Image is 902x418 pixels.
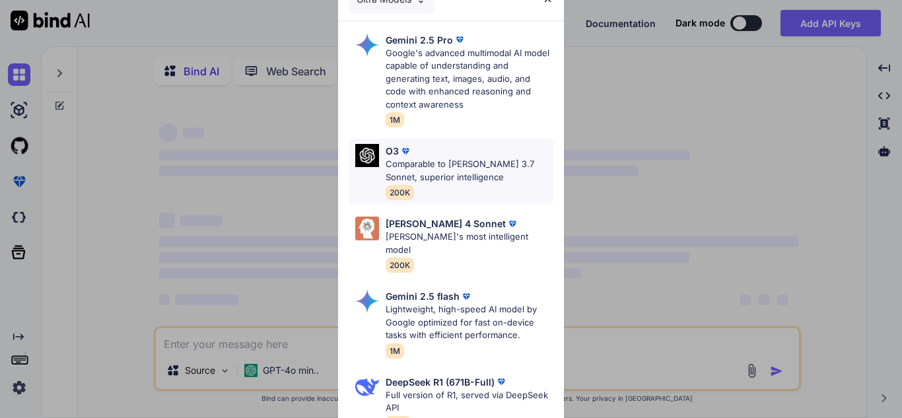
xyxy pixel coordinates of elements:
[386,144,399,158] p: O3
[386,258,414,273] span: 200K
[386,217,506,230] p: [PERSON_NAME] 4 Sonnet
[386,47,553,112] p: Google's advanced multimodal AI model capable of understanding and generating text, images, audio...
[386,112,404,127] span: 1M
[453,33,466,46] img: premium
[399,145,412,158] img: premium
[386,343,404,359] span: 1M
[355,217,379,240] img: Pick Models
[386,289,460,303] p: Gemini 2.5 flash
[386,158,553,184] p: Comparable to [PERSON_NAME] 3.7 Sonnet, superior intelligence
[460,290,473,303] img: premium
[386,230,553,256] p: [PERSON_NAME]'s most intelligent model
[355,33,379,57] img: Pick Models
[495,375,508,388] img: premium
[506,217,519,230] img: premium
[386,185,414,200] span: 200K
[386,389,553,415] p: Full version of R1, served via DeepSeek API
[386,375,495,389] p: DeepSeek R1 (671B-Full)
[386,303,553,342] p: Lightweight, high-speed AI model by Google optimized for fast on-device tasks with efficient perf...
[355,144,379,167] img: Pick Models
[386,33,453,47] p: Gemini 2.5 Pro
[355,289,379,313] img: Pick Models
[355,375,379,399] img: Pick Models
